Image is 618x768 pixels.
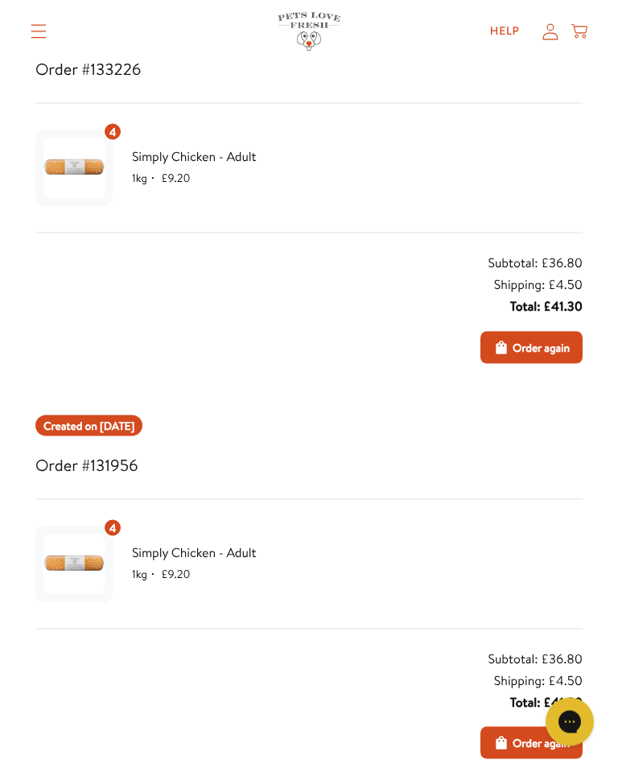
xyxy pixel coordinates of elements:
div: 4 units of item: Simply Chicken - Adult [103,122,122,142]
img: Pets Love Fresh [278,13,340,51]
span: Simply Chicken - Adult [132,147,297,167]
img: Simply Chicken - Adult [43,534,105,595]
button: Order again [480,727,583,759]
a: Help [477,16,533,48]
h3: Order #133226 [35,56,583,84]
span: 4 [109,519,117,537]
div: Subtotal: £36.80 [488,253,583,275]
span: £9.20 [161,566,190,582]
div: Subtotal: £36.80 [488,649,583,671]
span: Simply Chicken - Adult [132,543,297,564]
button: Order again [480,332,583,364]
span: Created on [DATE] [43,417,134,435]
div: 4 units of item: Simply Chicken - Adult [103,518,122,538]
span: Order again [513,734,570,752]
span: Order again [513,339,570,357]
div: Total: £41.30 [510,692,583,714]
h3: Order #131956 [35,452,583,480]
div: Shipping: £4.50 [494,671,583,692]
span: 1kg ・ [132,566,161,582]
img: Simply Chicken - Adult [43,138,105,199]
span: 1kg ・ [132,170,161,186]
span: £9.20 [161,170,190,186]
iframe: Gorgias live chat messenger [538,692,602,752]
summary: Translation missing: en.sections.header.menu [18,12,60,52]
span: 4 [109,123,117,141]
div: Total: £41.30 [510,296,583,318]
div: Shipping: £4.50 [494,275,583,296]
